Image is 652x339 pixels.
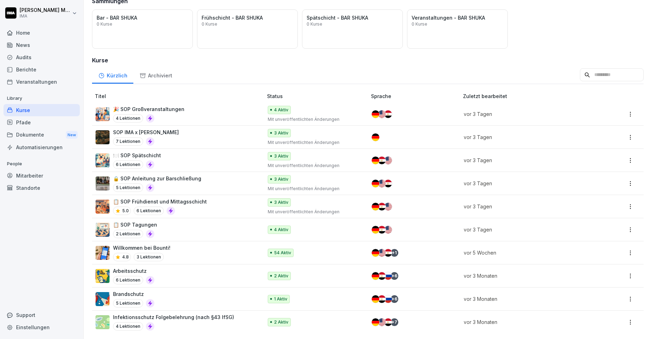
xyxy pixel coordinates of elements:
div: Mitarbeiter [3,169,80,182]
p: vor 5 Wochen [464,249,589,256]
p: 3 Aktiv [274,199,288,206]
p: Mit unveröffentlichten Änderungen [268,139,359,146]
a: Kürzlich [92,66,133,84]
img: at5slp6j12qyuqoxjxa0qgc6.png [96,130,110,144]
p: 3 Aktiv [274,153,288,159]
p: 0 Kurse [412,22,427,26]
p: 6 Lektionen [113,160,143,169]
img: us.svg [384,203,392,210]
a: Bar - BAR SHUKA0 Kurse [92,9,193,49]
p: Library [3,93,80,104]
a: Einstellungen [3,321,80,333]
img: bgsrfyvhdm6180ponve2jajk.png [96,269,110,283]
p: 🔒 SOP Anleitung zur Barschließung [113,175,201,182]
img: de.svg [372,249,379,257]
img: de.svg [372,272,379,280]
img: de.svg [372,295,379,303]
img: lurx7vxudq7pdbumgl6aj25f.png [96,153,110,167]
p: vor 3 Monaten [464,272,589,279]
p: vor 3 Tagen [464,133,589,141]
img: k920q2kxqkpf9nh0exouj9ua.png [96,107,110,121]
p: vor 3 Monaten [464,295,589,303]
a: News [3,39,80,51]
h3: Kurse [92,56,644,64]
img: de.svg [372,133,379,141]
img: eg.svg [378,226,386,234]
img: de.svg [372,226,379,234]
img: de.svg [372,203,379,210]
p: Infektionsschutz Folgebelehrung (nach §43 IfSG) [113,313,234,321]
img: eg.svg [384,249,392,257]
img: eg.svg [384,180,392,187]
img: kzsvenh8ofcu3ay3unzulj3q.png [96,223,110,237]
img: de.svg [372,318,379,326]
img: eg.svg [378,157,386,164]
p: 🍽️ SOP Spätschicht [113,152,161,159]
div: Audits [3,51,80,63]
p: 3 Aktiv [274,130,288,136]
a: Berichte [3,63,80,76]
div: + 1 [391,249,398,257]
img: us.svg [378,318,386,326]
p: 5.0 [122,208,129,214]
div: + 6 [391,272,398,280]
div: Kurse [3,104,80,116]
p: 4 Lektionen [113,114,143,123]
p: vor 3 Tagen [464,180,589,187]
a: DokumenteNew [3,129,80,141]
p: Veranstaltungen - BAR SHUKA [412,14,503,21]
img: us.svg [384,226,392,234]
p: 0 Kurse [97,22,112,26]
a: Automatisierungen [3,141,80,153]
p: SOP IMA x [PERSON_NAME] [113,129,179,136]
img: wfw88jedki47um4uz39aslos.png [96,177,110,191]
p: Titel [95,92,264,100]
div: Support [3,309,80,321]
p: 54 Aktiv [274,250,291,256]
a: Spätschicht - BAR SHUKA0 Kurse [302,9,403,49]
a: Pfade [3,116,80,129]
img: b0iy7e1gfawqjs4nezxuanzk.png [96,292,110,306]
img: eg.svg [378,272,386,280]
img: eg.svg [384,318,392,326]
img: ru.svg [384,272,392,280]
img: eg.svg [384,110,392,118]
p: People [3,158,80,169]
div: New [66,131,78,139]
p: Frühschicht - BAR SHUKA [202,14,293,21]
img: us.svg [378,249,386,257]
div: Veranstaltungen [3,76,80,88]
p: [PERSON_NAME] Milanovska [20,7,71,13]
a: Veranstaltungen - BAR SHUKA0 Kurse [407,9,508,49]
img: de.svg [372,110,379,118]
p: 7 Lektionen [113,137,143,146]
p: Bar - BAR SHUKA [97,14,188,21]
p: Arbeitsschutz [113,267,154,275]
p: IMA [20,14,71,19]
img: us.svg [378,110,386,118]
p: 4.8 [122,254,129,260]
p: Sprache [371,92,460,100]
div: + 6 [391,295,398,303]
img: xh3bnih80d1pxcetv9zsuevg.png [96,246,110,260]
div: Standorte [3,182,80,194]
p: 📋 SOP Frühdienst und Mittagsschicht [113,198,207,205]
p: 2 Lektionen [113,230,143,238]
p: 🎉 SOP Großveranstaltungen [113,105,184,113]
p: 0 Kurse [202,22,217,26]
img: de.svg [372,157,379,164]
a: Frühschicht - BAR SHUKA0 Kurse [197,9,298,49]
p: 0 Kurse [307,22,322,26]
p: Mit unveröffentlichten Änderungen [268,162,359,169]
p: 4 Aktiv [274,227,288,233]
img: tgff07aey9ahi6f4hltuk21p.png [96,315,110,329]
p: Spätschicht - BAR SHUKA [307,14,398,21]
img: us.svg [384,157,392,164]
p: Zuletzt bearbeitet [463,92,597,100]
a: Home [3,27,80,39]
p: 3 Lektionen [134,253,164,261]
